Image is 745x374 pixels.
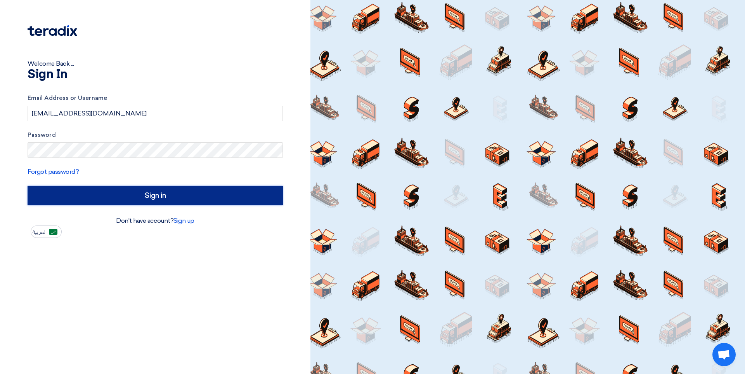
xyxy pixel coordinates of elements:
[173,217,194,224] a: Sign up
[28,131,283,140] label: Password
[28,68,283,81] h1: Sign In
[49,229,57,235] img: ar-AR.png
[31,225,62,238] button: العربية
[712,343,736,366] a: Open chat
[28,106,283,121] input: Enter your business email or username
[28,59,283,68] div: Welcome Back ...
[28,186,283,205] input: Sign in
[28,25,77,36] img: Teradix logo
[33,229,47,235] span: العربية
[28,94,283,103] label: Email Address or Username
[28,216,283,225] div: Don't have account?
[28,168,79,175] a: Forgot password?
